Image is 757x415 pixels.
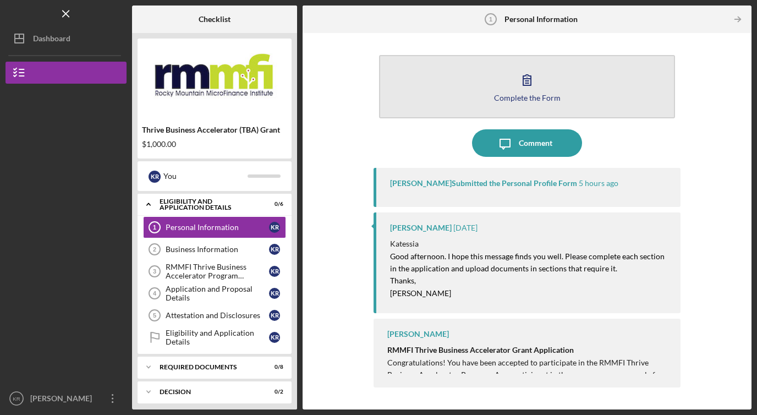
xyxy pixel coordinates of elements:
div: [PERSON_NAME] [387,330,449,338]
div: Application and Proposal Details [166,285,269,302]
mark: [PERSON_NAME] [390,288,451,298]
div: K R [269,222,280,233]
div: K R [269,244,280,255]
div: K R [149,171,161,183]
div: K R [269,288,280,299]
div: $1,000.00 [142,140,287,149]
strong: RMMFI Thrive Business Accelerator Grant Application [387,345,574,354]
a: 2Business InformationKR [143,238,286,260]
tspan: 1 [489,16,492,23]
div: Dashboard [33,28,70,52]
div: Complete the Form [494,94,561,102]
a: 4Application and Proposal DetailsKR [143,282,286,304]
tspan: 3 [153,268,156,275]
button: Dashboard [6,28,127,50]
div: Eligibility and Application Details [166,329,269,346]
button: Comment [472,129,582,157]
div: K R [269,332,280,343]
div: Attestation and Disclosures [166,311,269,320]
time: 2025-10-07 20:12 [579,179,618,188]
div: 0 / 2 [264,389,283,395]
a: 3RMMFI Thrive Business Accelerator Program ParticipationKR [143,260,286,282]
div: Comment [519,129,552,157]
a: 5Attestation and DisclosuresKR [143,304,286,326]
b: Checklist [199,15,231,24]
tspan: 4 [153,290,157,297]
div: Thrive Business Accelerator (TBA) Grant [142,125,287,134]
text: KR [13,396,20,402]
time: 2025-10-03 00:10 [453,223,478,232]
div: You [163,167,248,185]
div: DECISION [160,389,256,395]
b: Personal Information [504,15,578,24]
div: RMMFI Thrive Business Accelerator Program Participation [166,263,269,280]
div: 0 / 8 [264,364,283,370]
button: Complete the Form [379,55,674,118]
img: Product logo [138,44,292,110]
div: Personal Information [166,223,269,232]
mark: Good afternoon. I hope this message finds you well. Please complete each section in the applicati... [390,252,666,273]
div: 0 / 6 [264,201,283,207]
div: K R [269,266,280,277]
a: Eligibility and Application DetailsKR [143,326,286,348]
div: [PERSON_NAME] [390,223,452,232]
a: 1Personal InformationKR [143,216,286,238]
tspan: 1 [153,224,156,231]
p: Congratulations! You have been accepted to participate in the RMMFI Thrive Business Accelerator P... [387,357,669,394]
div: Eligibility and Application Details [160,198,256,211]
mark: Thanks, [390,276,416,285]
div: Business Information [166,245,269,254]
div: K R [269,310,280,321]
div: [PERSON_NAME] [28,387,99,412]
button: KR[PERSON_NAME] [6,387,127,409]
p: Katessia [390,238,669,250]
tspan: 5 [153,312,156,319]
tspan: 2 [153,246,156,253]
div: REQUIRED DOCUMENTS [160,364,256,370]
div: [PERSON_NAME] Submitted the Personal Profile Form [390,179,577,188]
